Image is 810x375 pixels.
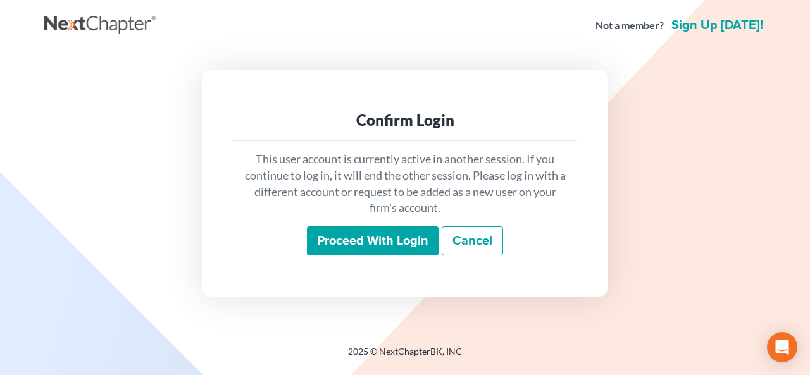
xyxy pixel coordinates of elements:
[243,151,567,216] p: This user account is currently active in another session. If you continue to log in, it will end ...
[669,19,766,32] a: Sign up [DATE]!
[243,110,567,130] div: Confirm Login
[595,18,664,33] strong: Not a member?
[307,226,439,255] input: Proceed with login
[44,345,766,368] div: 2025 © NextChapterBK, INC
[767,332,797,362] div: Open Intercom Messenger
[442,226,503,255] a: Cancel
